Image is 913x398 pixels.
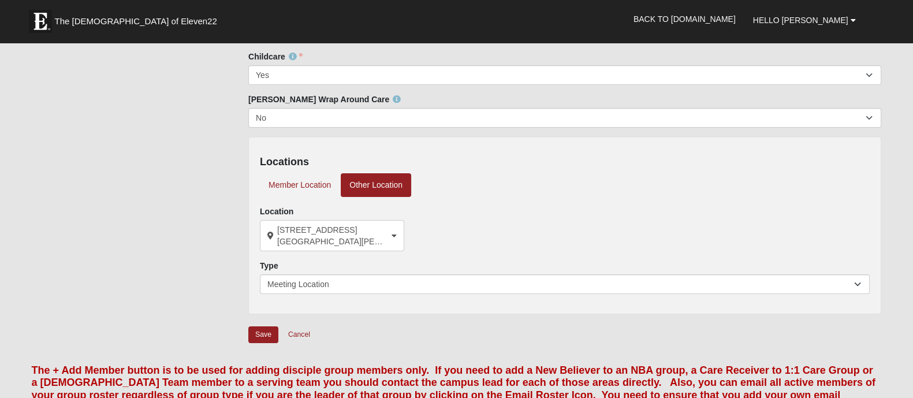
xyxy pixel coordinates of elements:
[341,173,411,197] a: Other Location
[29,10,52,33] img: Eleven22 logo
[248,94,401,105] label: [PERSON_NAME] Wrap Around Care
[248,326,278,343] input: Alt+s
[753,16,848,25] span: Hello [PERSON_NAME]
[281,326,318,344] a: Cancel
[625,5,744,34] a: Back to [DOMAIN_NAME]
[260,206,293,217] label: Location
[277,224,388,247] span: [STREET_ADDRESS] [GEOGRAPHIC_DATA][PERSON_NAME]-9404
[260,260,278,271] label: Type
[260,156,870,169] h4: Locations
[55,16,217,27] span: The [DEMOGRAPHIC_DATA] of Eleven22
[248,51,303,62] label: Childcare
[260,173,340,197] a: Member Location
[23,4,254,33] a: The [DEMOGRAPHIC_DATA] of Eleven22
[744,6,864,35] a: Hello [PERSON_NAME]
